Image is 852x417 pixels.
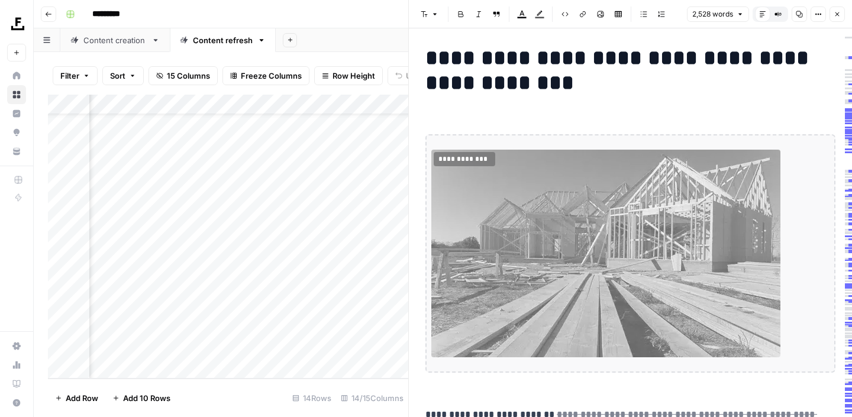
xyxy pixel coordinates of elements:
button: 2,528 words [687,7,749,22]
button: Help + Support [7,393,26,412]
a: Learning Hub [7,374,26,393]
button: Row Height [314,66,383,85]
span: Row Height [333,70,375,82]
span: Filter [60,70,79,82]
button: Add Row [48,389,105,408]
div: Content refresh [193,34,253,46]
span: Add Row [66,392,98,404]
button: Workspace: Foundation Inc. [7,9,26,39]
div: 14/15 Columns [336,389,408,408]
span: 15 Columns [167,70,210,82]
button: 15 Columns [149,66,218,85]
a: Your Data [7,142,26,161]
a: Content creation [60,28,170,52]
a: Content refresh [170,28,276,52]
span: Add 10 Rows [123,392,170,404]
button: Undo [388,66,434,85]
a: Browse [7,85,26,104]
div: 14 Rows [288,389,336,408]
button: Add 10 Rows [105,389,177,408]
img: Foundation Inc. Logo [7,14,28,35]
a: Home [7,66,26,85]
button: Freeze Columns [222,66,309,85]
button: Filter [53,66,98,85]
a: Opportunities [7,123,26,142]
button: Sort [102,66,144,85]
a: Insights [7,104,26,123]
a: Settings [7,337,26,355]
span: Freeze Columns [241,70,302,82]
span: 2,528 words [692,9,733,20]
a: Usage [7,355,26,374]
span: Sort [110,70,125,82]
div: Content creation [83,34,147,46]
